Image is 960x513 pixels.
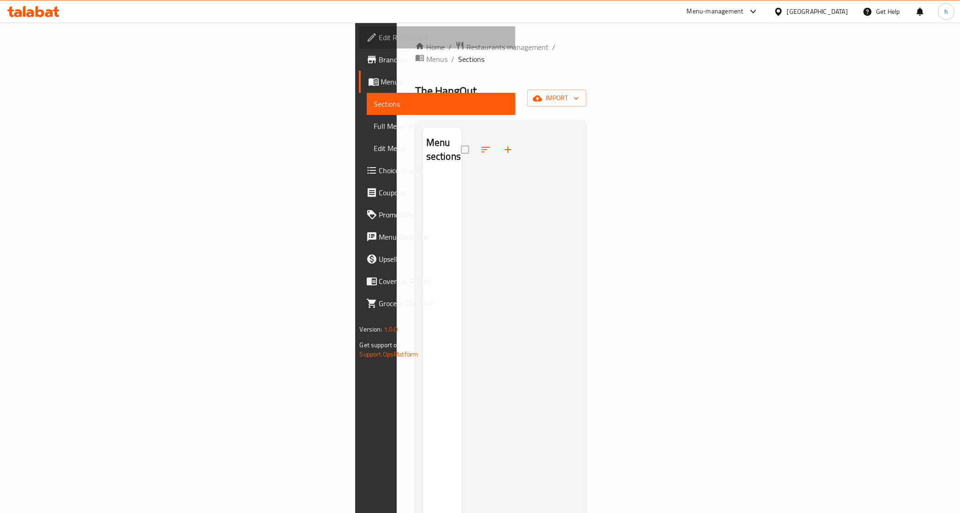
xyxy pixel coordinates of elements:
[687,6,744,17] div: Menu-management
[359,48,516,71] a: Branches
[360,348,418,360] a: Support.OpsPlatform
[379,209,508,220] span: Promotions
[381,76,508,87] span: Menus
[552,42,555,53] li: /
[367,115,516,137] a: Full Menu View
[379,231,508,242] span: Menu disclaimer
[379,187,508,198] span: Coupons
[360,323,382,335] span: Version:
[374,98,508,109] span: Sections
[423,172,462,179] nav: Menu sections
[359,159,516,181] a: Choice Groups
[379,253,508,265] span: Upsell
[535,92,579,104] span: import
[374,121,508,132] span: Full Menu View
[359,26,516,48] a: Edit Restaurant
[787,6,848,17] div: [GEOGRAPHIC_DATA]
[497,139,519,161] button: Add section
[379,32,508,43] span: Edit Restaurant
[379,54,508,65] span: Branches
[944,6,948,17] span: h
[527,90,586,107] button: import
[384,323,398,335] span: 1.0.0
[367,137,516,159] a: Edit Menu
[374,143,508,154] span: Edit Menu
[359,71,516,93] a: Menus
[379,276,508,287] span: Coverage Report
[359,292,516,314] a: Grocery Checklist
[379,298,508,309] span: Grocery Checklist
[359,204,516,226] a: Promotions
[360,339,402,351] span: Get support on:
[359,181,516,204] a: Coupons
[359,270,516,292] a: Coverage Report
[359,226,516,248] a: Menu disclaimer
[367,93,516,115] a: Sections
[359,248,516,270] a: Upsell
[379,165,508,176] span: Choice Groups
